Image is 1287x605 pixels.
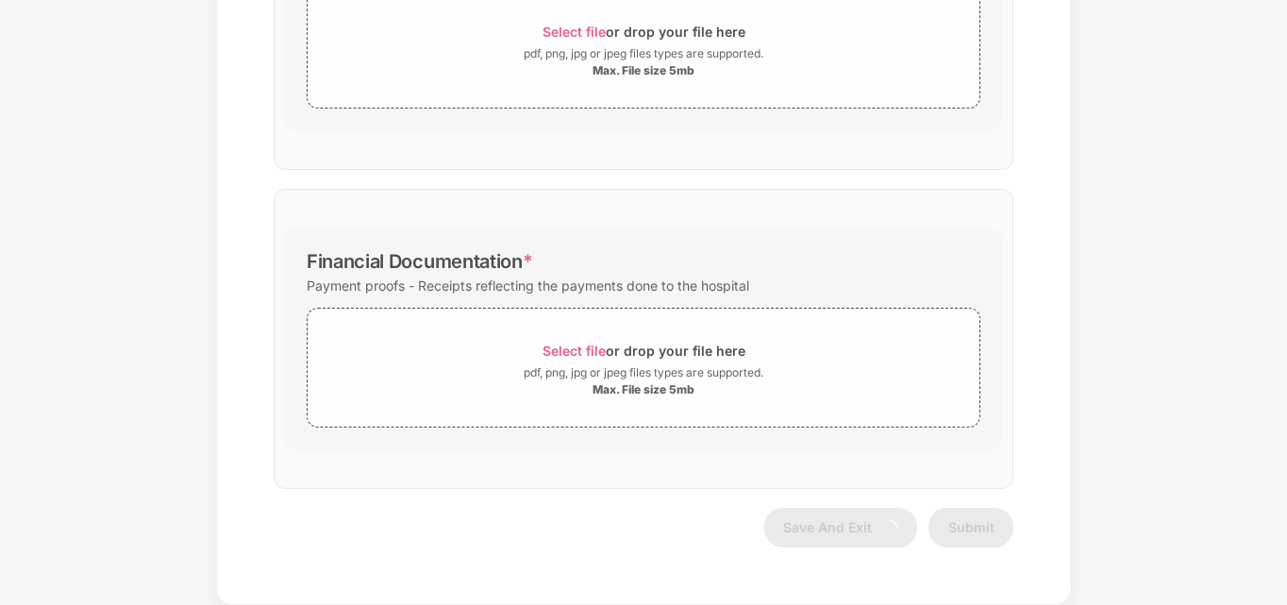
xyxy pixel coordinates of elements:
div: Financial Documentation [307,250,532,273]
div: pdf, png, jpg or jpeg files types are supported. [524,44,763,63]
div: Max. File size 5mb [593,382,694,397]
span: Select file [543,343,606,359]
div: Payment proofs - Receipts reflecting the payments done to the hospital [307,273,749,298]
div: pdf, png, jpg or jpeg files types are supported. [524,363,763,382]
button: Submit [928,508,1013,547]
button: Save And Exitloading [764,508,917,547]
span: Select fileor drop your file herepdf, png, jpg or jpeg files types are supported.Max. File size 5mb [308,4,979,93]
span: Submit [948,519,994,535]
div: or drop your file here [543,338,745,363]
div: or drop your file here [543,19,745,44]
span: Save And Exit [783,519,872,535]
span: loading [880,519,899,538]
span: Select file [543,24,606,40]
div: Max. File size 5mb [593,63,694,78]
span: Select fileor drop your file herepdf, png, jpg or jpeg files types are supported.Max. File size 5mb [308,323,979,412]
